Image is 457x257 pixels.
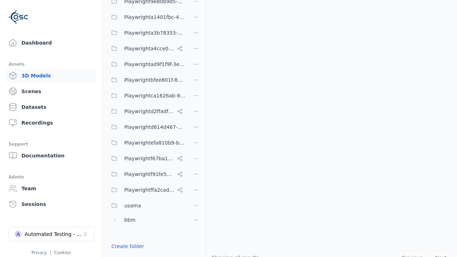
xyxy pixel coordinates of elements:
[107,198,186,213] button: usama
[107,89,186,103] button: Playwrightca1626ab-8cec-4ddc-b85a-2f9392fe08d1
[107,57,186,71] button: Playwrightad9f1f9f-3e6a-4231-8f19-c506bf64a382
[124,91,186,100] span: Playwrightca1626ab-8cec-4ddc-b85a-2f9392fe08d1
[50,250,51,255] span: |
[6,100,97,114] a: Datasets
[124,60,186,69] span: Playwrightad9f1f9f-3e6a-4231-8f19-c506bf64a382
[124,154,174,163] span: Playwrightf67ba199-386a-42d1-aebc-3b37e79c7296
[107,167,186,181] button: Playwrightf91fe523-dd75-44f3-a953-451f6070cb42
[15,231,22,238] div: A
[25,231,82,238] div: Automated Testing - Playwright
[9,227,94,241] button: Select a workspace
[9,173,94,181] div: Admin
[6,148,97,163] a: Documentation
[107,136,186,150] button: Playwrightefa810b9-b11d-47dc-a7bd-56015d7bab14
[124,13,186,21] span: Playwrighta1401fbc-43d7-48dd-a309-be935d99d708
[107,73,186,87] button: Playwrightbfee801f-8be1-42a6-b774-94c49e43b650
[124,76,186,84] span: Playwrightbfee801f-8be1-42a6-b774-94c49e43b650
[107,213,186,227] button: bbm
[124,44,174,53] span: Playwrighta4cce06a-a8e6-4c0d-bfc1-93e8d78d750a
[124,170,174,178] span: Playwrightf91fe523-dd75-44f3-a953-451f6070cb42
[124,138,186,147] span: Playwrightefa810b9-b11d-47dc-a7bd-56015d7bab14
[124,186,174,194] span: Playwrightffa2cad8-0214-4c2f-a758-8e9593c5a37e
[6,84,97,99] a: Scenes
[107,104,186,119] button: Playwrightd2ffadf0-c973-454c-8fcf-dadaeffcb802
[6,36,97,50] a: Dashboard
[124,123,186,131] span: Playwrightd614d467-2b1e-46a9-9e5f-745aa596b2ca
[107,10,186,24] button: Playwrighta1401fbc-43d7-48dd-a309-be935d99d708
[107,41,186,56] button: Playwrighta4cce06a-a8e6-4c0d-bfc1-93e8d78d750a
[107,26,186,40] button: Playwrighta3b78353-5999-46c5-9eab-70007203469a
[107,240,149,253] button: Create folder
[124,29,186,37] span: Playwrighta3b78353-5999-46c5-9eab-70007203469a
[6,116,97,130] a: Recordings
[107,120,186,134] button: Playwrightd614d467-2b1e-46a9-9e5f-745aa596b2ca
[124,201,141,210] span: usama
[9,7,29,27] img: Logo
[107,151,186,166] button: Playwrightf67ba199-386a-42d1-aebc-3b37e79c7296
[124,107,174,116] span: Playwrightd2ffadf0-c973-454c-8fcf-dadaeffcb802
[31,250,47,255] a: Privacy
[6,197,97,211] a: Sessions
[107,183,186,197] button: Playwrightffa2cad8-0214-4c2f-a758-8e9593c5a37e
[54,250,71,255] a: Cookies
[6,181,97,196] a: Team
[6,69,97,83] a: 3D Models
[9,60,94,69] div: Assets
[124,216,135,224] span: bbm
[111,243,144,250] a: Create folder
[9,140,94,148] div: Support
